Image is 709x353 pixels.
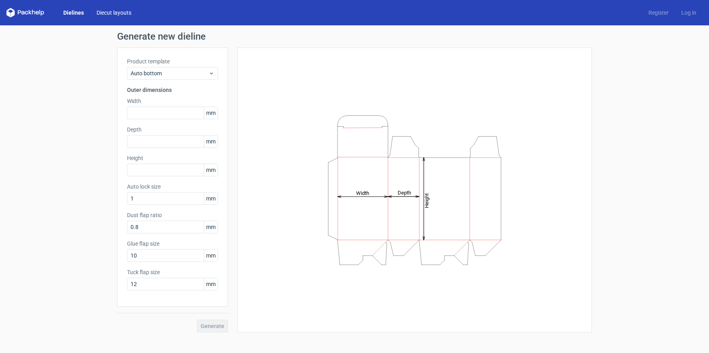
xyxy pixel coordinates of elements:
[57,9,90,17] a: Dielines
[127,211,218,219] label: Dust flap ratio
[204,193,218,204] span: mm
[90,9,138,17] a: Diecut layouts
[127,183,218,191] label: Auto lock size
[127,268,218,276] label: Tuck flap size
[127,86,218,94] h3: Outer dimensions
[127,97,218,105] label: Width
[204,135,218,147] span: mm
[675,9,703,17] a: Log in
[127,154,218,162] label: Height
[204,221,218,233] span: mm
[127,240,218,248] label: Glue flap size
[424,193,430,208] tspan: Height
[204,278,218,290] span: mm
[204,107,218,119] span: mm
[398,190,411,196] tspan: Depth
[127,57,218,65] label: Product template
[642,9,675,17] a: Register
[204,164,218,176] span: mm
[117,32,592,41] h1: Generate new dieline
[127,126,218,134] label: Depth
[356,190,369,196] tspan: Width
[131,69,209,77] span: Auto bottom
[204,250,218,261] span: mm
